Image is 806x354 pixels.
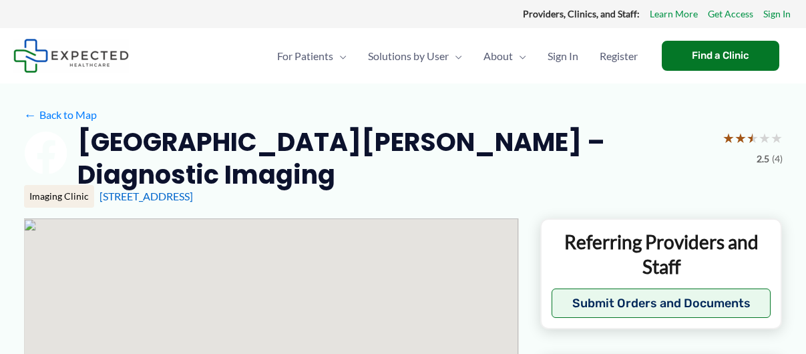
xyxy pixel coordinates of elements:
[772,150,783,168] span: (4)
[483,33,513,79] span: About
[723,126,735,150] span: ★
[662,41,779,71] a: Find a Clinic
[771,126,783,150] span: ★
[650,5,698,23] a: Learn More
[552,289,771,318] button: Submit Orders and Documents
[763,5,791,23] a: Sign In
[77,126,712,192] h2: [GEOGRAPHIC_DATA][PERSON_NAME] – Diagnostic Imaging
[266,33,648,79] nav: Primary Site Navigation
[537,33,589,79] a: Sign In
[589,33,648,79] a: Register
[708,5,753,23] a: Get Access
[13,39,129,73] img: Expected Healthcare Logo - side, dark font, small
[368,33,449,79] span: Solutions by User
[24,185,94,208] div: Imaging Clinic
[757,150,769,168] span: 2.5
[333,33,347,79] span: Menu Toggle
[600,33,638,79] span: Register
[449,33,462,79] span: Menu Toggle
[747,126,759,150] span: ★
[513,33,526,79] span: Menu Toggle
[473,33,537,79] a: AboutMenu Toggle
[357,33,473,79] a: Solutions by UserMenu Toggle
[552,230,771,279] p: Referring Providers and Staff
[99,190,193,202] a: [STREET_ADDRESS]
[548,33,578,79] span: Sign In
[735,126,747,150] span: ★
[523,8,640,19] strong: Providers, Clinics, and Staff:
[759,126,771,150] span: ★
[24,108,37,121] span: ←
[24,105,97,125] a: ←Back to Map
[277,33,333,79] span: For Patients
[266,33,357,79] a: For PatientsMenu Toggle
